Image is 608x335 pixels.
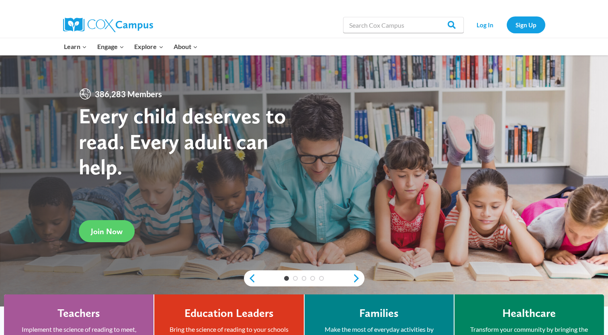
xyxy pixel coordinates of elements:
h4: Healthcare [502,306,556,320]
a: 3 [302,276,307,281]
strong: Every child deserves to read. Every adult can help. [79,103,286,180]
a: 1 [284,276,289,281]
a: next [352,274,364,283]
nav: Secondary Navigation [468,16,545,33]
span: Join Now [91,227,123,236]
span: About [174,41,198,52]
a: Log In [468,16,503,33]
a: 4 [310,276,315,281]
span: 386,283 Members [92,88,165,100]
input: Search Cox Campus [343,17,464,33]
nav: Primary Navigation [59,38,203,55]
a: 5 [319,276,324,281]
span: Engage [97,41,124,52]
h4: Teachers [57,306,100,320]
a: Sign Up [507,16,545,33]
h4: Families [359,306,399,320]
div: content slider buttons [244,270,364,286]
img: Cox Campus [63,18,153,32]
a: Join Now [79,220,135,242]
a: 2 [293,276,298,281]
span: Learn [64,41,87,52]
a: previous [244,274,256,283]
h4: Education Leaders [184,306,274,320]
span: Explore [134,41,163,52]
